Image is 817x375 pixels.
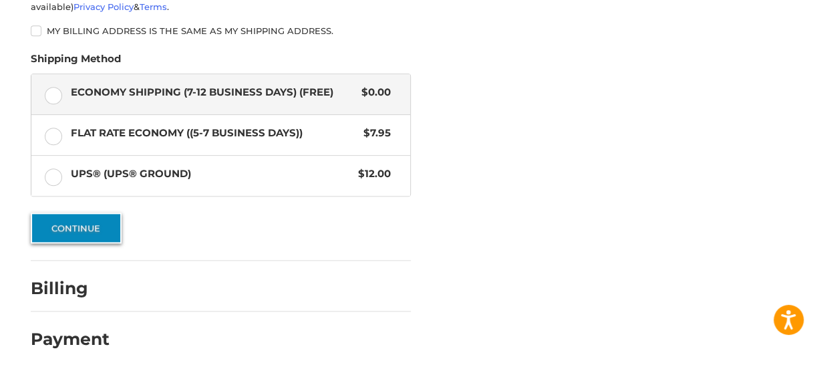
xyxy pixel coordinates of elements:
[71,85,355,100] span: Economy Shipping (7-12 Business Days) (Free)
[140,1,167,12] a: Terms
[31,329,110,350] h2: Payment
[357,126,391,141] span: $7.95
[351,166,391,182] span: $12.00
[71,166,352,182] span: UPS® (UPS® Ground)
[31,213,122,243] button: Continue
[355,85,391,100] span: $0.00
[31,25,411,36] label: My billing address is the same as my shipping address.
[73,1,134,12] a: Privacy Policy
[31,51,121,73] legend: Shipping Method
[31,278,109,299] h2: Billing
[71,126,357,141] span: Flat Rate Economy ((5-7 Business Days))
